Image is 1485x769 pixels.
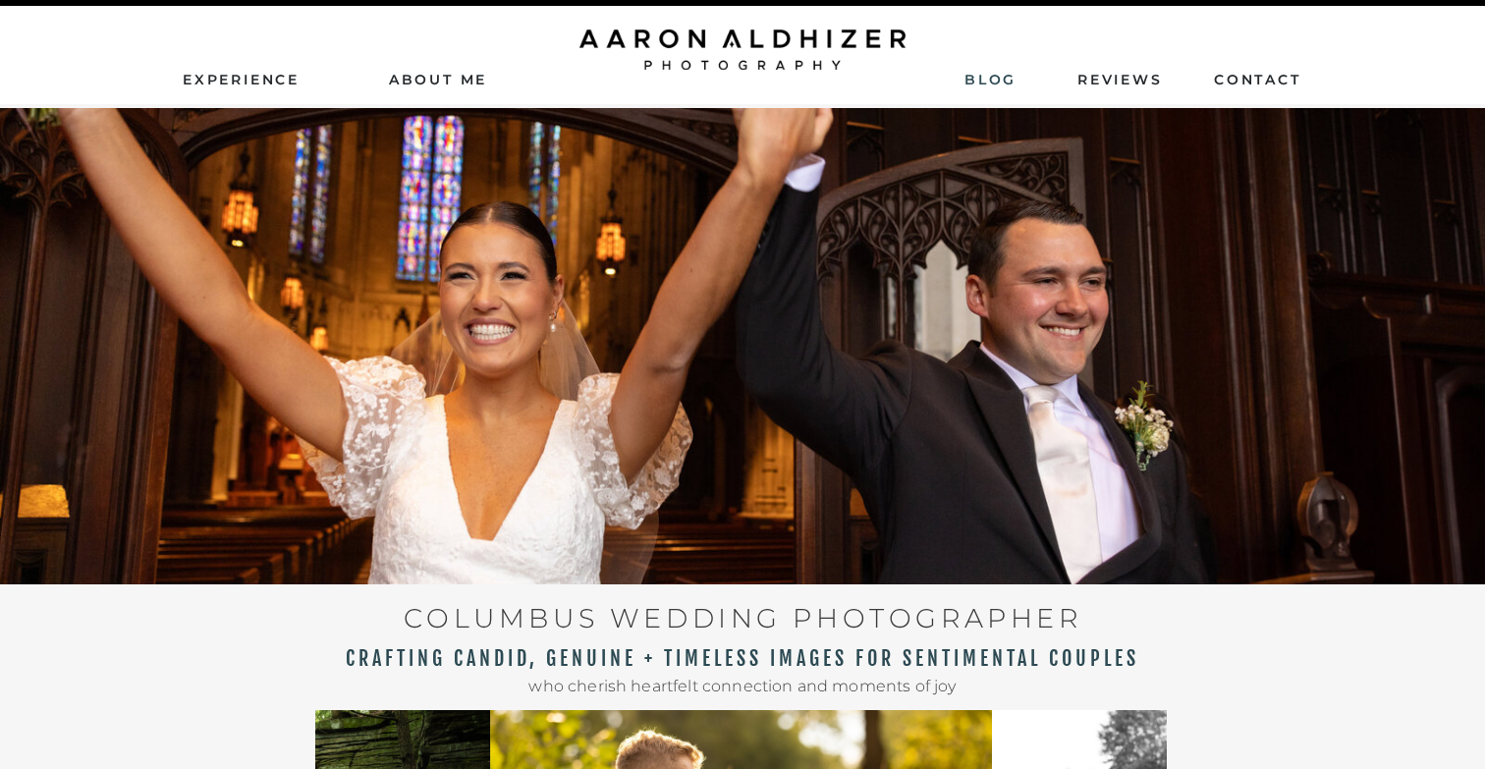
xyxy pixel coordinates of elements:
[1077,70,1166,87] a: ReviEws
[183,70,302,87] a: Experience
[964,70,1016,87] a: Blog
[264,647,1221,670] h2: CRAFTING CANDID, GENUINE + TIMELESS IMAGES FOR SENTIMENTAL COUPLES
[264,673,1221,695] h2: who cherish heartfelt connection and moments of joy
[368,70,508,87] a: AbouT ME
[319,595,1167,628] h1: COLUMBUS WEDDING PHOTOGRAPHER
[1214,70,1302,87] a: contact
